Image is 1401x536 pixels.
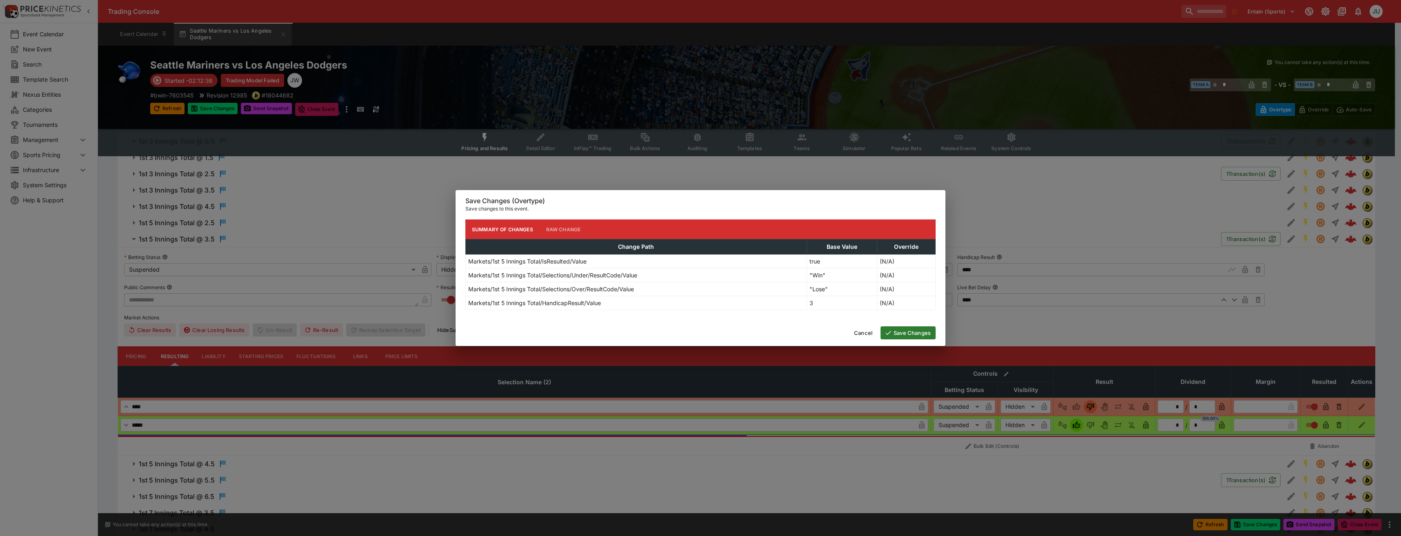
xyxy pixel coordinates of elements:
[881,326,936,339] button: Save Changes
[468,271,637,279] p: Markets/1st 5 Innings Total/Selections/Under/ResultCode/Value
[466,239,807,255] th: Change Path
[465,205,936,213] p: Save changes to this event.
[807,239,877,255] th: Base Value
[877,255,936,268] td: (N/A)
[468,257,587,266] p: Markets/1st 5 Innings Total/IsResulted/Value
[468,285,634,293] p: Markets/1st 5 Innings Total/Selections/Over/ResultCode/Value
[877,268,936,282] td: (N/A)
[540,219,587,239] button: Raw Change
[468,299,601,307] p: Markets/1st 5 Innings Total/HandicapResult/Value
[807,268,877,282] td: "Win"
[877,282,936,296] td: (N/A)
[465,219,540,239] button: Summary of Changes
[849,326,877,339] button: Cancel
[807,282,877,296] td: "Lose"
[807,255,877,268] td: true
[465,197,936,205] h6: Save Changes (Overtype)
[807,296,877,310] td: 3
[877,239,936,255] th: Override
[877,296,936,310] td: (N/A)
